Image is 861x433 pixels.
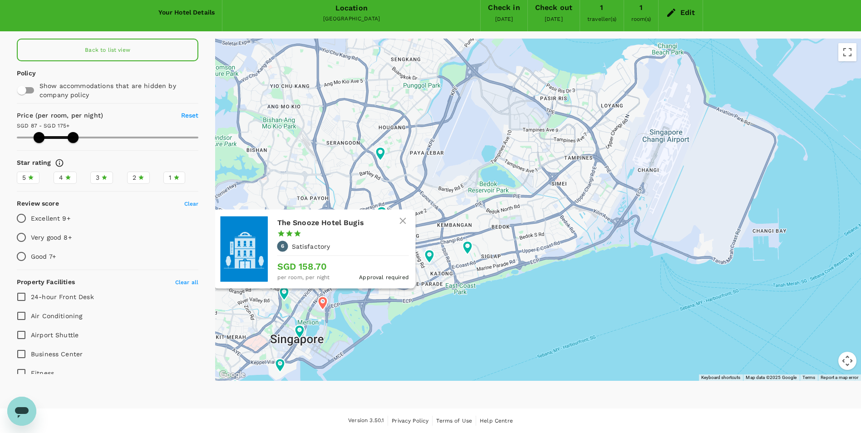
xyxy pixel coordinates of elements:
div: 1 [640,1,643,14]
span: 4 [59,173,63,182]
a: Privacy Policy [392,416,428,426]
span: Air Conditioning [31,312,82,320]
a: Back to list view [17,39,198,61]
a: Help Centre [480,416,513,426]
a: Terms (opens in new tab) [802,375,816,380]
p: Satisfactory [291,241,330,251]
span: 24-hour Front Desk [31,293,94,300]
h6: Your Hotel Details [158,8,215,18]
div: Check in [488,1,520,14]
span: Version 3.50.1 [348,416,384,425]
p: Show accommodations that are hidden by company policy [39,81,183,99]
div: Check out [535,1,572,14]
button: Map camera controls [838,352,856,370]
a: Terms of Use [436,416,472,426]
span: Clear [184,201,199,207]
span: [DATE] [545,16,563,22]
span: 1 [169,173,171,182]
span: 2 [133,173,136,182]
div: Location [335,2,368,15]
span: 6 [281,241,284,251]
span: Fitness [31,369,54,377]
span: 5 [22,173,26,182]
p: Policy [17,69,29,78]
span: Airport Shuttle [31,331,79,339]
span: room(s) [631,16,651,22]
h6: Price (per room, per night) [17,111,153,121]
span: Approval required [359,273,409,282]
p: Very good 8+ [31,233,72,242]
span: Map data ©2025 Google [746,375,797,380]
a: Open this area in Google Maps (opens a new window) [217,369,247,381]
p: Excellent 9+ [31,214,70,223]
h6: Property Facilities [17,277,75,287]
div: 1 [600,1,603,14]
a: Report a map error [821,375,858,380]
img: Google [217,369,247,381]
p: per room, per night [277,273,330,282]
span: Back to list view [85,47,130,53]
p: SGD 158.70 [277,259,408,273]
span: Privacy Policy [392,418,428,424]
span: [DATE] [495,16,513,22]
h6: The Snooze Hotel Bugis [277,216,401,229]
h6: Star rating [17,158,51,168]
iframe: Button to launch messaging window [7,397,36,426]
h6: Review score [17,199,59,209]
button: Keyboard shortcuts [701,374,740,381]
p: Good 7+ [31,252,56,261]
span: 3 [96,173,99,182]
svg: Star ratings are awarded to properties to represent the quality of services, facilities, and amen... [55,158,64,167]
span: Business Center [31,350,83,358]
span: Help Centre [480,418,513,424]
span: SGD 87 - SGD 175+ [17,123,70,129]
span: Reset [181,112,199,119]
button: Toggle fullscreen view [838,43,856,61]
div: Edit [680,6,695,19]
span: Clear all [175,279,198,285]
span: Terms of Use [436,418,472,424]
span: traveller(s) [587,16,616,22]
div: [GEOGRAPHIC_DATA] [230,15,473,24]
